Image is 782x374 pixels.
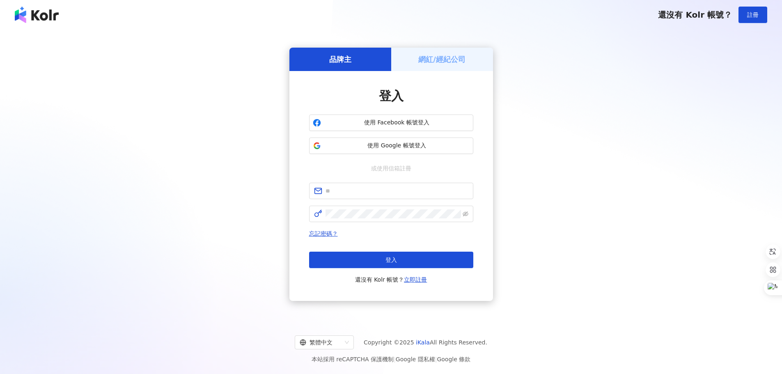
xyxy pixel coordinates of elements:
[309,138,473,154] button: 使用 Google 帳號登入
[435,356,437,363] span: |
[396,356,435,363] a: Google 隱私權
[463,211,468,217] span: eye-invisible
[658,10,732,20] span: 還沒有 Kolr 帳號？
[364,337,487,347] span: Copyright © 2025 All Rights Reserved.
[437,356,470,363] a: Google 條款
[385,257,397,263] span: 登入
[379,89,404,103] span: 登入
[738,7,767,23] button: 註冊
[355,275,427,285] span: 還沒有 Kolr 帳號？
[324,119,470,127] span: 使用 Facebook 帳號登入
[418,54,466,64] h5: 網紅/經紀公司
[416,339,430,346] a: iKala
[394,356,396,363] span: |
[15,7,59,23] img: logo
[329,54,351,64] h5: 品牌主
[404,276,427,283] a: 立即註冊
[312,354,470,364] span: 本站採用 reCAPTCHA 保護機制
[365,164,417,173] span: 或使用信箱註冊
[300,336,342,349] div: 繁體中文
[324,142,470,150] span: 使用 Google 帳號登入
[309,115,473,131] button: 使用 Facebook 帳號登入
[309,230,338,237] a: 忘記密碼？
[309,252,473,268] button: 登入
[747,11,759,18] span: 註冊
